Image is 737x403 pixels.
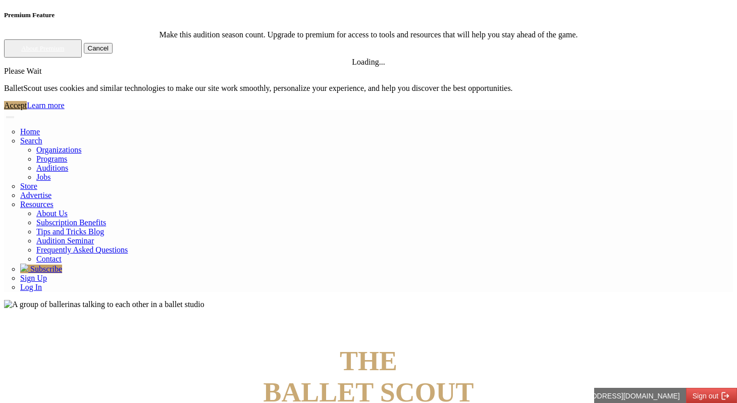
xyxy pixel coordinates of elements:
[36,145,81,154] a: Organizations
[4,30,733,39] div: Make this audition season count. Upgrade to premium for access to tools and resources that will h...
[20,191,51,199] a: Advertise
[36,218,106,227] a: Subscription Benefits
[36,209,68,218] a: About Us
[4,101,27,110] a: Accept
[20,136,42,145] a: Search
[98,4,124,12] span: Sign out
[340,346,397,376] span: THE
[20,145,733,182] ul: Resources
[20,209,733,264] ul: Resources
[36,155,67,163] a: Programs
[36,255,62,263] a: Contact
[20,127,40,136] a: Home
[4,11,733,19] h5: Premium Feature
[21,44,65,52] a: About Premium
[20,182,37,190] a: Store
[4,300,204,309] img: A group of ballerinas talking to each other in a ballet studio
[4,67,733,76] div: Please Wait
[36,227,104,236] a: Tips and Tricks Blog
[20,274,47,282] a: Sign Up
[352,58,385,66] span: Loading...
[20,283,42,291] a: Log In
[30,265,62,273] span: Subscribe
[20,265,62,273] a: Subscribe
[84,43,113,54] button: Cancel
[36,245,128,254] a: Frequently Asked Questions
[36,164,68,172] a: Auditions
[36,236,94,245] a: Audition Seminar
[27,101,64,110] a: Learn more
[4,84,733,93] p: BalletScout uses cookies and similar technologies to make our site work smoothly, personalize you...
[6,116,14,118] button: Toggle navigation
[20,264,28,272] img: gem.svg
[20,200,54,209] a: Resources
[36,173,50,181] a: Jobs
